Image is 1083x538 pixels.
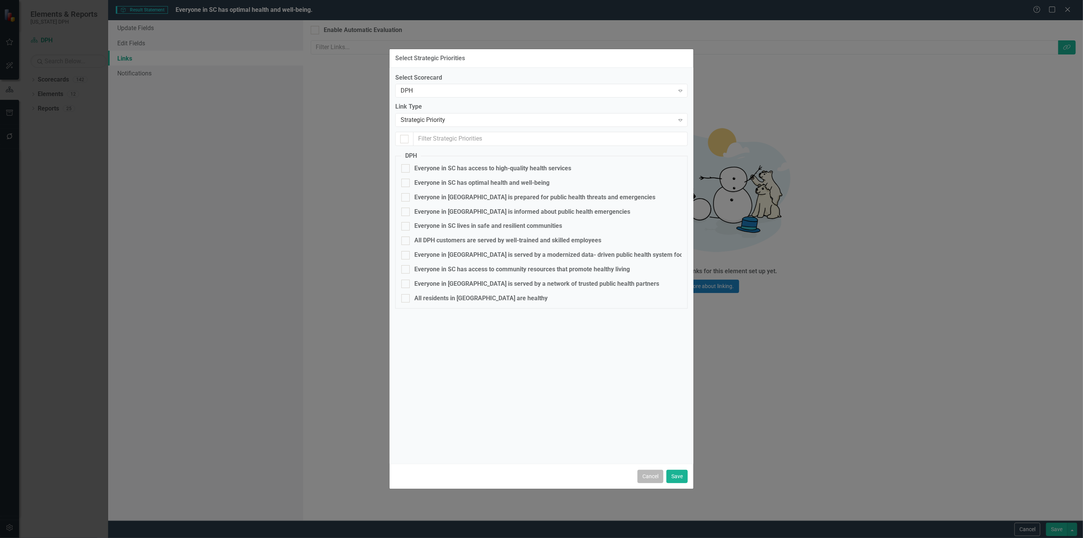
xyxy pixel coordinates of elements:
[414,280,659,288] div: Everyone in [GEOGRAPHIC_DATA] is served by a network of trusted public health partners
[413,132,688,146] input: Filter Strategic Priorities
[401,116,674,125] div: Strategic Priority
[395,102,688,111] label: Link Type
[414,179,549,187] div: Everyone in SC has optimal health and well-being
[414,222,562,231] div: Everyone in SC lives in safe and resilient communities
[666,470,688,483] button: Save
[414,251,807,259] div: Everyone in [GEOGRAPHIC_DATA] is served by a modernized data- driven public health system focused...
[414,164,571,173] div: Everyone in SC has access to high-quality health services
[401,152,421,160] legend: DPH
[414,208,630,216] div: Everyone in [GEOGRAPHIC_DATA] is informed about public health emergencies
[395,55,465,62] div: Select Strategic Priorities
[414,236,601,245] div: All DPH customers are served by well-trained and skilled employees
[395,74,688,82] label: Select Scorecard
[414,193,655,202] div: Everyone in [GEOGRAPHIC_DATA] is prepared for public health threats and emergencies
[401,86,674,95] div: DPH
[414,265,630,274] div: Everyone in SC has access to community resources that promote healthy living
[637,470,663,483] button: Cancel
[414,294,548,303] div: All residents in [GEOGRAPHIC_DATA] are healthy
